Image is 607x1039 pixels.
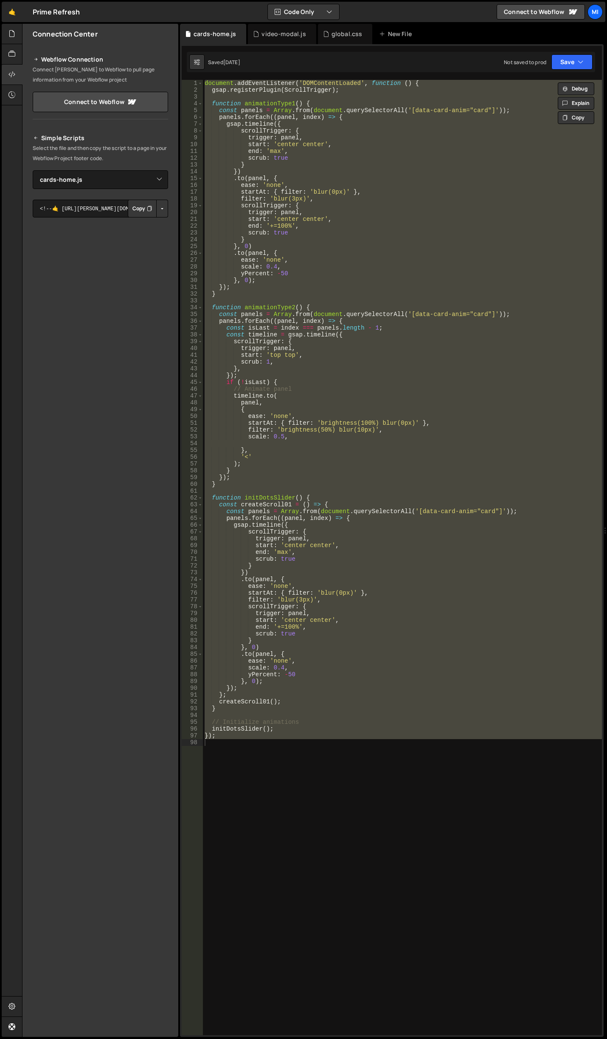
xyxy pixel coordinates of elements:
[33,133,168,143] h2: Simple Scripts
[33,143,168,164] p: Select the file and then copy the script to a page in your Webflow Project footer code.
[182,399,203,406] div: 48
[182,685,203,692] div: 90
[33,65,168,85] p: Connect [PERSON_NAME] to Webflow to pull page information from your Webflow project
[182,726,203,732] div: 96
[182,562,203,569] div: 72
[182,297,203,304] div: 33
[182,338,203,345] div: 39
[182,481,203,488] div: 60
[182,100,203,107] div: 4
[182,739,203,746] div: 98
[182,658,203,664] div: 86
[182,229,203,236] div: 23
[182,698,203,705] div: 92
[182,705,203,712] div: 93
[182,121,203,127] div: 7
[182,651,203,658] div: 85
[182,576,203,583] div: 74
[558,97,594,110] button: Explain
[33,200,168,217] textarea: <!--🤙 [URL][PERSON_NAME][DOMAIN_NAME]> <script>document.addEventListener("DOMContentLoaded", func...
[182,596,203,603] div: 77
[182,678,203,685] div: 89
[182,474,203,481] div: 59
[182,535,203,542] div: 68
[587,4,603,20] a: Mi
[33,54,168,65] h2: Webflow Connection
[182,257,203,263] div: 27
[182,447,203,454] div: 55
[182,542,203,549] div: 69
[182,318,203,325] div: 36
[182,556,203,562] div: 71
[182,114,203,121] div: 6
[497,4,585,20] a: Connect to Webflow
[33,232,169,308] iframe: YouTube video player
[182,148,203,155] div: 11
[182,630,203,637] div: 82
[182,433,203,440] div: 53
[182,270,203,277] div: 29
[558,82,594,95] button: Debug
[182,223,203,229] div: 22
[182,508,203,515] div: 64
[182,127,203,134] div: 8
[379,30,415,38] div: New File
[182,263,203,270] div: 28
[182,488,203,494] div: 61
[182,195,203,202] div: 18
[208,59,240,66] div: Saved
[182,617,203,624] div: 80
[182,311,203,318] div: 35
[182,549,203,556] div: 70
[182,209,203,216] div: 20
[182,325,203,331] div: 37
[182,216,203,223] div: 21
[182,671,203,678] div: 88
[182,413,203,420] div: 50
[182,80,203,87] div: 1
[182,420,203,426] div: 51
[182,155,203,161] div: 12
[182,467,203,474] div: 58
[182,610,203,617] div: 79
[182,134,203,141] div: 9
[182,494,203,501] div: 62
[182,440,203,447] div: 54
[268,4,339,20] button: Code Only
[182,644,203,651] div: 84
[182,426,203,433] div: 52
[182,406,203,413] div: 49
[33,29,98,39] h2: Connection Center
[182,590,203,596] div: 76
[182,732,203,739] div: 97
[182,522,203,528] div: 66
[182,345,203,352] div: 40
[182,583,203,590] div: 75
[261,30,306,38] div: video-modal.js
[182,454,203,460] div: 56
[182,392,203,399] div: 47
[182,352,203,359] div: 41
[194,30,236,38] div: cards-home.js
[33,7,80,17] div: Prime Refresh
[504,59,546,66] div: Not saved to prod
[182,386,203,392] div: 46
[182,284,203,291] div: 31
[128,200,168,217] div: Button group with nested dropdown
[182,182,203,189] div: 16
[182,141,203,148] div: 10
[182,161,203,168] div: 13
[33,313,169,390] iframe: YouTube video player
[332,30,363,38] div: global.css
[182,528,203,535] div: 67
[182,719,203,726] div: 95
[558,111,594,124] button: Copy
[33,92,168,112] a: Connect to Webflow
[551,54,593,70] button: Save
[223,59,240,66] div: [DATE]
[182,692,203,698] div: 91
[128,200,157,217] button: Copy
[182,460,203,467] div: 57
[182,277,203,284] div: 30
